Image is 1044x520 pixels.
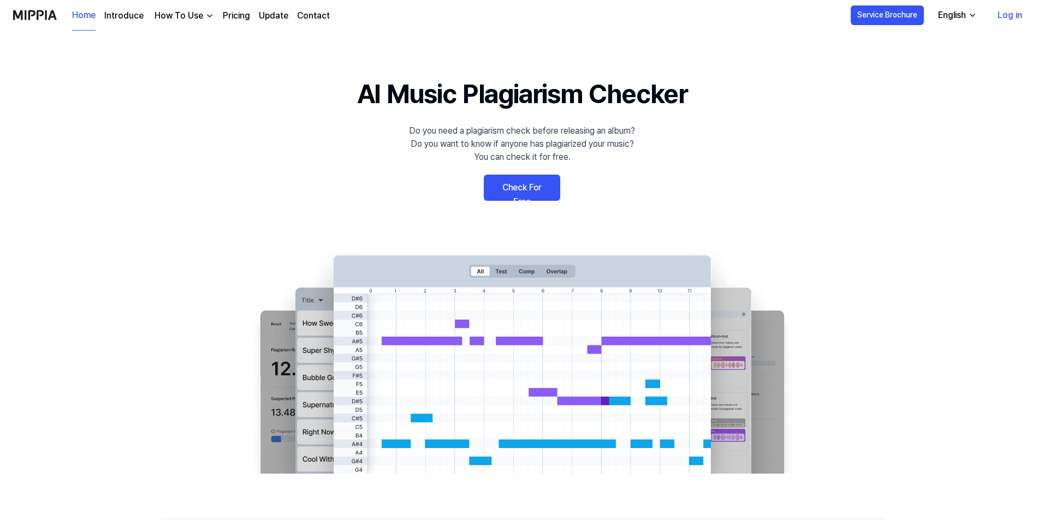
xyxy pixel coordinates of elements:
[484,175,560,201] a: Check For Free
[409,124,635,164] div: Do you need a plagiarism check before releasing an album? Do you want to know if anyone has plagi...
[152,9,205,22] div: How To Use
[297,9,330,22] a: Contact
[357,74,687,113] h1: AI Music Plagiarism Checker
[936,9,968,22] div: English
[205,11,214,20] img: down
[259,9,288,22] a: Update
[152,9,214,22] button: How To Use
[72,1,96,31] a: Home
[238,244,806,474] img: main Image
[929,4,983,26] button: English
[851,5,924,25] button: Service Brochure
[104,9,144,22] a: Introduce
[223,9,250,22] a: Pricing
